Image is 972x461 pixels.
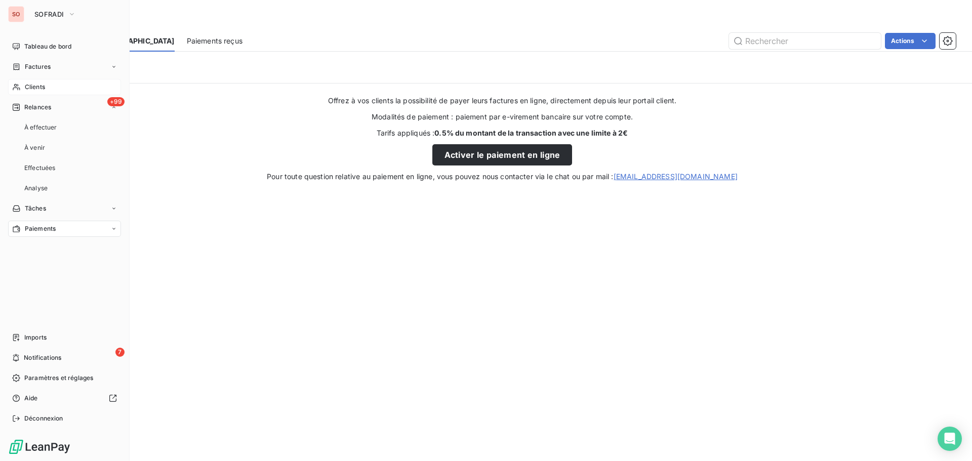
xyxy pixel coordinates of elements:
[8,439,71,455] img: Logo LeanPay
[25,224,56,233] span: Paiements
[377,128,628,138] span: Tarifs appliqués :
[25,82,45,92] span: Clients
[24,42,71,51] span: Tableau de bord
[614,172,738,181] a: [EMAIL_ADDRESS][DOMAIN_NAME]
[328,96,676,106] span: Offrez à vos clients la possibilité de payer leurs factures en ligne, directement depuis leur por...
[24,394,38,403] span: Aide
[24,414,63,423] span: Déconnexion
[115,348,125,357] span: 7
[24,353,61,362] span: Notifications
[372,112,633,122] span: Modalités de paiement : paiement par e-virement bancaire sur votre compte.
[24,184,48,193] span: Analyse
[8,6,24,22] div: SO
[432,144,573,165] button: Activer le paiement en ligne
[24,143,45,152] span: À venir
[24,123,57,132] span: À effectuer
[34,10,64,18] span: SOFRADI
[434,129,628,137] strong: 0.5% du montant de la transaction avec une limite à 2€
[938,427,962,451] div: Open Intercom Messenger
[24,163,56,173] span: Effectuées
[187,36,242,46] span: Paiements reçus
[25,62,51,71] span: Factures
[107,97,125,106] span: +99
[885,33,936,49] button: Actions
[8,390,121,406] a: Aide
[24,103,51,112] span: Relances
[25,204,46,213] span: Tâches
[24,373,93,383] span: Paramètres et réglages
[24,333,47,342] span: Imports
[729,33,881,49] input: Rechercher
[267,172,738,182] span: Pour toute question relative au paiement en ligne, vous pouvez nous contacter via le chat ou par ...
